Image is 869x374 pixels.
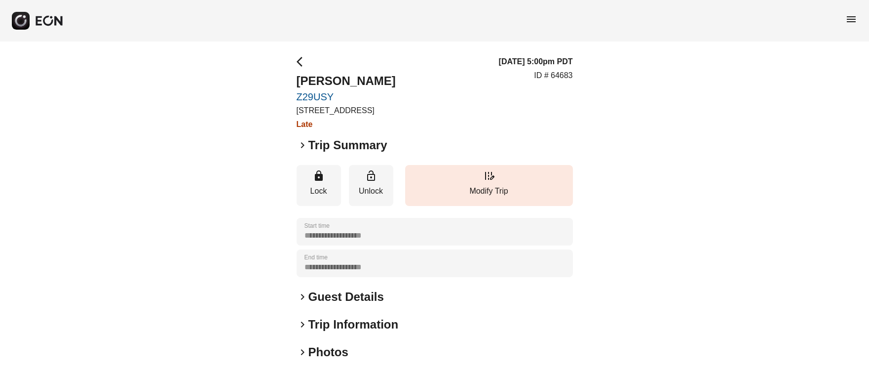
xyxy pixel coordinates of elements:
[297,73,396,89] h2: [PERSON_NAME]
[365,170,377,182] span: lock_open
[297,56,308,68] span: arrow_back_ios
[297,319,308,331] span: keyboard_arrow_right
[297,105,396,117] p: [STREET_ADDRESS]
[410,185,568,197] p: Modify Trip
[499,56,573,68] h3: [DATE] 5:00pm PDT
[297,119,396,130] h3: Late
[302,185,336,197] p: Lock
[354,185,388,197] p: Unlock
[308,317,399,332] h2: Trip Information
[308,137,387,153] h2: Trip Summary
[297,139,308,151] span: keyboard_arrow_right
[313,170,325,182] span: lock
[534,70,572,82] p: ID # 64683
[405,165,573,206] button: Modify Trip
[297,91,396,103] a: Z29USY
[483,170,495,182] span: edit_road
[297,346,308,358] span: keyboard_arrow_right
[297,291,308,303] span: keyboard_arrow_right
[349,165,393,206] button: Unlock
[845,13,857,25] span: menu
[308,344,348,360] h2: Photos
[308,289,384,305] h2: Guest Details
[297,165,341,206] button: Lock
